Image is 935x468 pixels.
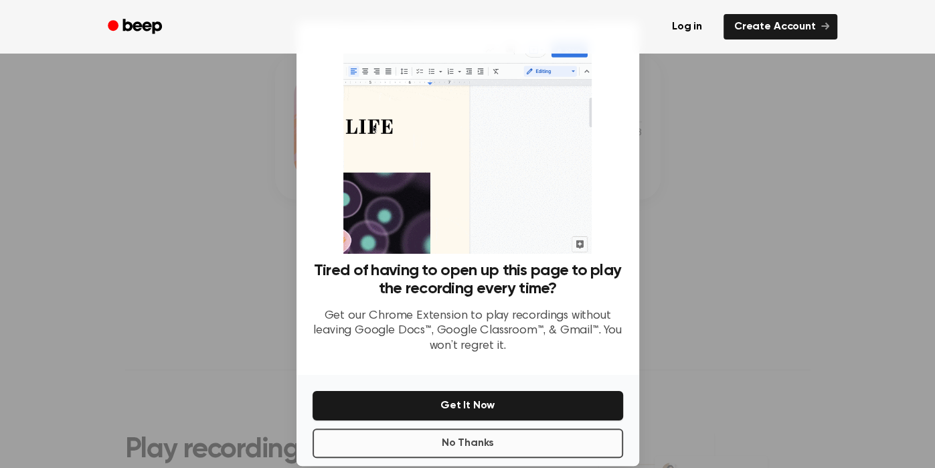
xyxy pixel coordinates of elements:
img: Beep extension in action [343,37,592,254]
p: Get our Chrome Extension to play recordings without leaving Google Docs™, Google Classroom™, & Gm... [313,309,623,354]
h3: Tired of having to open up this page to play the recording every time? [313,262,623,298]
a: Create Account [724,14,837,40]
button: Get It Now [313,391,623,420]
a: Log in [659,11,715,42]
a: Beep [98,14,174,40]
button: No Thanks [313,428,623,458]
